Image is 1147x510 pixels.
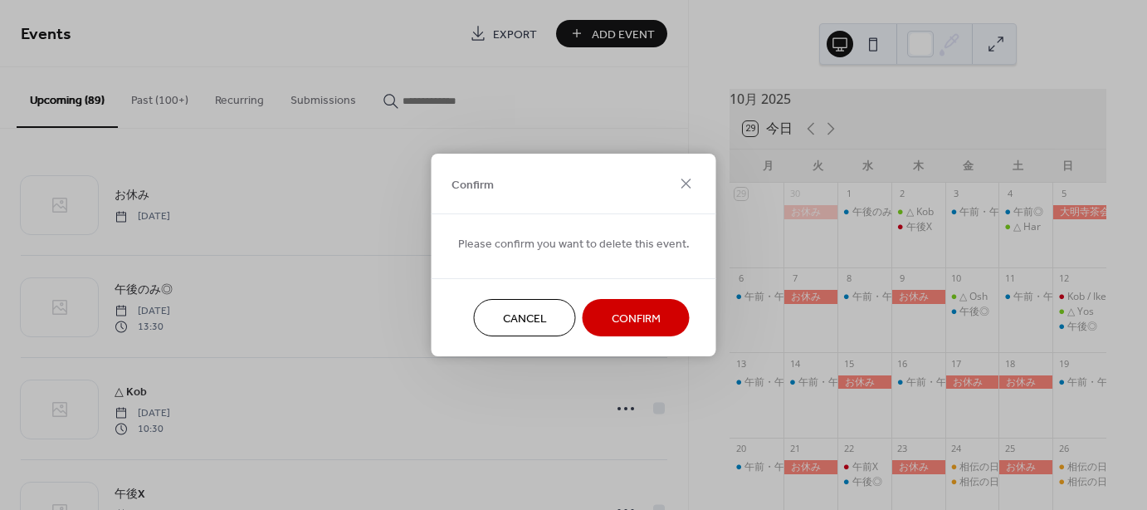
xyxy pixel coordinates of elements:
button: Confirm [583,299,690,336]
span: Please confirm you want to delete this event. [458,236,690,253]
span: Cancel [503,311,547,328]
span: Confirm [612,311,661,328]
span: Confirm [451,176,494,194]
button: Cancel [474,299,576,336]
